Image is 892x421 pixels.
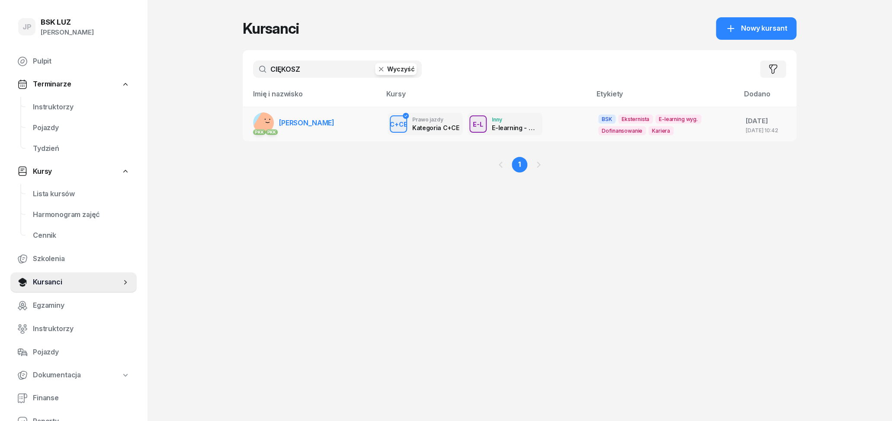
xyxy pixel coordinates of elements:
a: Nowy kursant [716,17,796,40]
a: Dokumentacja [10,365,137,385]
span: Terminarze [33,79,71,90]
div: PKK [266,129,278,135]
a: Kursanci [10,272,137,293]
span: Dofinansowanie [598,126,646,135]
div: [DATE] 10:42 [746,128,789,133]
span: Kursanci [33,277,121,288]
a: Tydzień [26,138,137,159]
th: Kursy [381,88,591,107]
a: Instruktorzy [26,97,137,118]
a: Cennik [26,225,137,246]
button: Wyczyść [375,63,417,75]
span: Szkolenia [33,253,130,265]
span: Tydzień [33,143,130,154]
a: PKKPKK[PERSON_NAME] [253,112,334,133]
span: Lista kursów [33,188,130,200]
span: Instruktorzy [33,323,130,335]
span: [PERSON_NAME] [279,118,334,127]
input: Szukaj [253,61,422,78]
div: E-learning - 90 dni [492,124,537,131]
div: Prawo jazdy [412,117,457,122]
a: Terminarze [10,74,137,94]
a: Lista kursów [26,184,137,204]
span: Egzaminy [33,300,130,311]
span: JP [22,23,32,31]
span: Cennik [33,230,130,241]
span: Instruktorzy [33,102,130,113]
th: Etykiety [591,88,739,107]
a: Egzaminy [10,295,137,316]
a: Szkolenia [10,249,137,269]
a: Pojazdy [26,118,137,138]
div: [DATE] [746,115,789,127]
span: E-learning wyg. [655,115,701,124]
button: C+CE [390,115,407,133]
th: Imię i nazwisko [243,88,381,107]
span: Kariera [648,126,674,135]
span: Dokumentacja [33,370,81,381]
div: [PERSON_NAME] [41,27,94,38]
th: Dodano [739,88,796,107]
span: Eksternista [618,115,653,124]
div: Kategoria C+CE [412,124,457,131]
span: Nowy kursant [741,23,787,34]
span: BSK [598,115,616,124]
span: Pulpit [33,56,130,67]
a: Pulpit [10,51,137,72]
span: Kursy [33,166,52,177]
button: E-L [469,115,487,133]
a: Kursy [10,162,137,182]
a: Harmonogram zajęć [26,204,137,225]
a: Instruktorzy [10,319,137,339]
span: Finanse [33,392,130,404]
a: Finanse [10,388,137,408]
div: PKK [253,129,266,135]
a: Pojazdy [10,342,137,363]
div: E-L [469,119,487,130]
div: Inny [492,117,537,122]
span: Pojazdy [33,347,130,358]
a: 1 [512,157,527,172]
div: BSK LUZ [41,19,94,26]
div: C+CE [386,119,411,130]
h1: Kursanci [243,21,299,36]
span: Harmonogram zajęć [33,209,130,220]
span: Pojazdy [33,122,130,134]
